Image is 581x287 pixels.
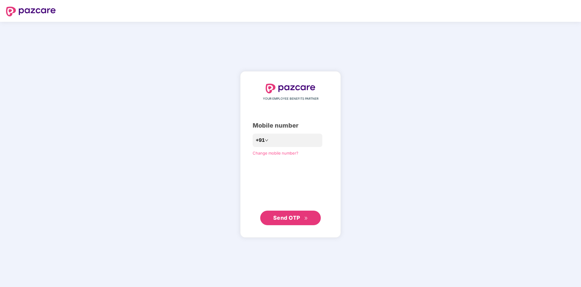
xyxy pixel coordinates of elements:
[304,216,308,220] span: double-right
[253,151,298,155] a: Change mobile number?
[265,138,268,142] span: down
[253,121,328,130] div: Mobile number
[256,136,265,144] span: +91
[266,84,315,93] img: logo
[6,7,56,16] img: logo
[263,96,318,101] span: YOUR EMPLOYEE BENEFITS PARTNER
[273,215,300,221] span: Send OTP
[260,211,321,225] button: Send OTPdouble-right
